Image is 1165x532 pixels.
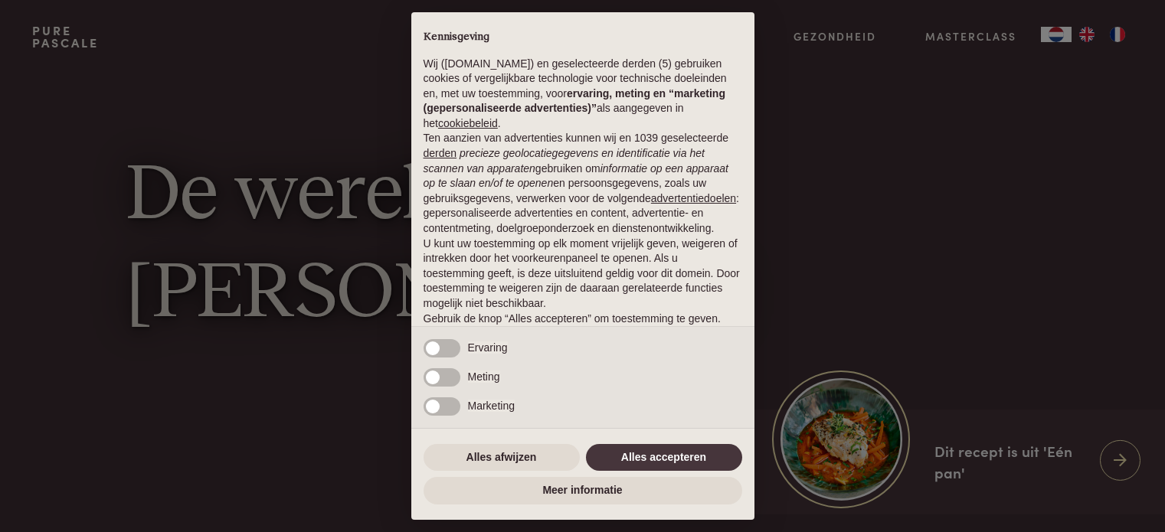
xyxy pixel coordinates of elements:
span: Meting [468,370,500,383]
span: Ervaring [468,341,508,354]
span: Marketing [468,400,515,412]
button: Meer informatie [424,477,742,504]
button: derden [424,146,457,162]
p: Wij ([DOMAIN_NAME]) en geselecteerde derden (5) gebruiken cookies of vergelijkbare technologie vo... [424,57,742,132]
em: precieze geolocatiegegevens en identificatie via het scannen van apparaten [424,147,705,175]
em: informatie op een apparaat op te slaan en/of te openen [424,162,729,190]
button: Alles accepteren [586,444,742,472]
strong: ervaring, meting en “marketing (gepersonaliseerde advertenties)” [424,87,725,115]
a: cookiebeleid [438,117,498,129]
h2: Kennisgeving [424,31,742,44]
p: Gebruik de knop “Alles accepteren” om toestemming te geven. Gebruik de knop “Alles afwijzen” om d... [424,312,742,357]
p: U kunt uw toestemming op elk moment vrijelijk geven, weigeren of intrekken door het voorkeurenpan... [424,237,742,312]
p: Ten aanzien van advertenties kunnen wij en 1039 geselecteerde gebruiken om en persoonsgegevens, z... [424,131,742,236]
button: Alles afwijzen [424,444,580,472]
button: advertentiedoelen [651,191,736,207]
